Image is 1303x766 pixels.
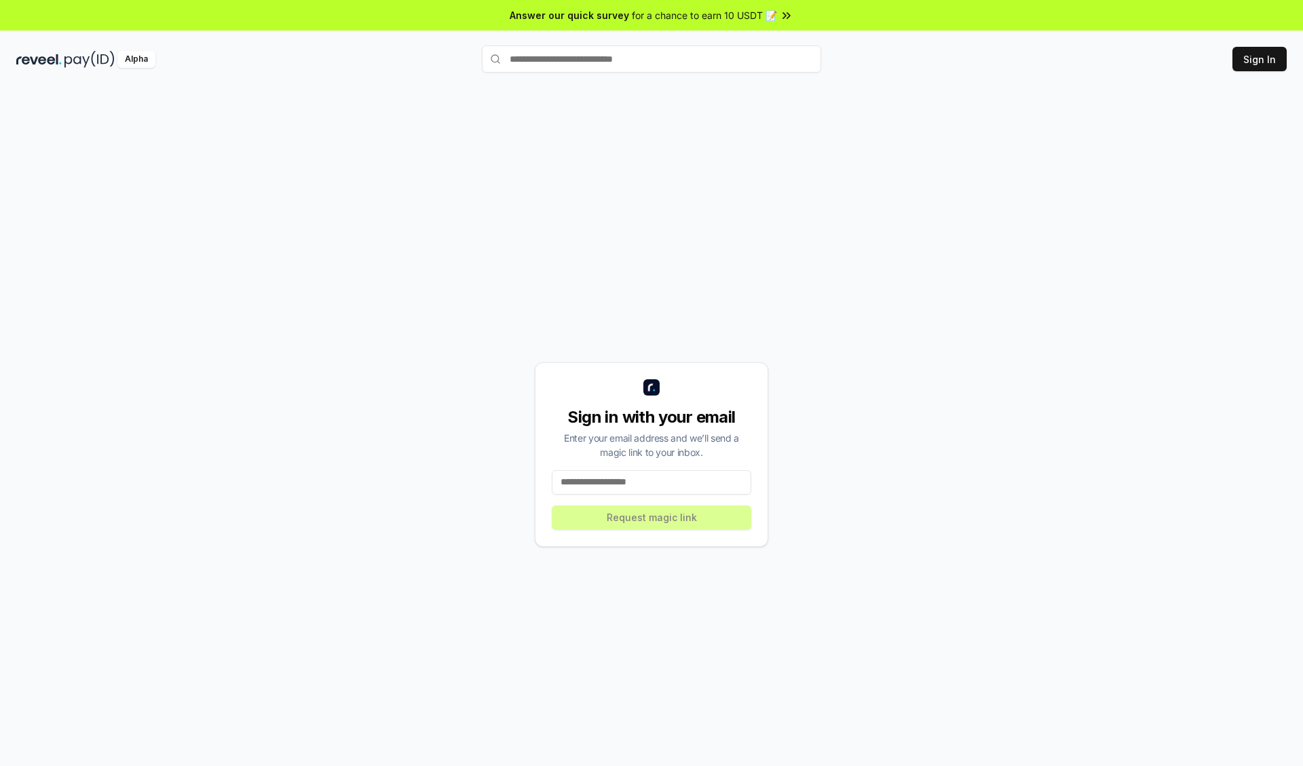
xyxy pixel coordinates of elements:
div: Sign in with your email [552,406,751,428]
span: for a chance to earn 10 USDT 📝 [632,8,777,22]
div: Enter your email address and we’ll send a magic link to your inbox. [552,431,751,459]
span: Answer our quick survey [510,8,629,22]
button: Sign In [1232,47,1287,71]
div: Alpha [117,51,155,68]
img: logo_small [643,379,660,396]
img: pay_id [64,51,115,68]
img: reveel_dark [16,51,62,68]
